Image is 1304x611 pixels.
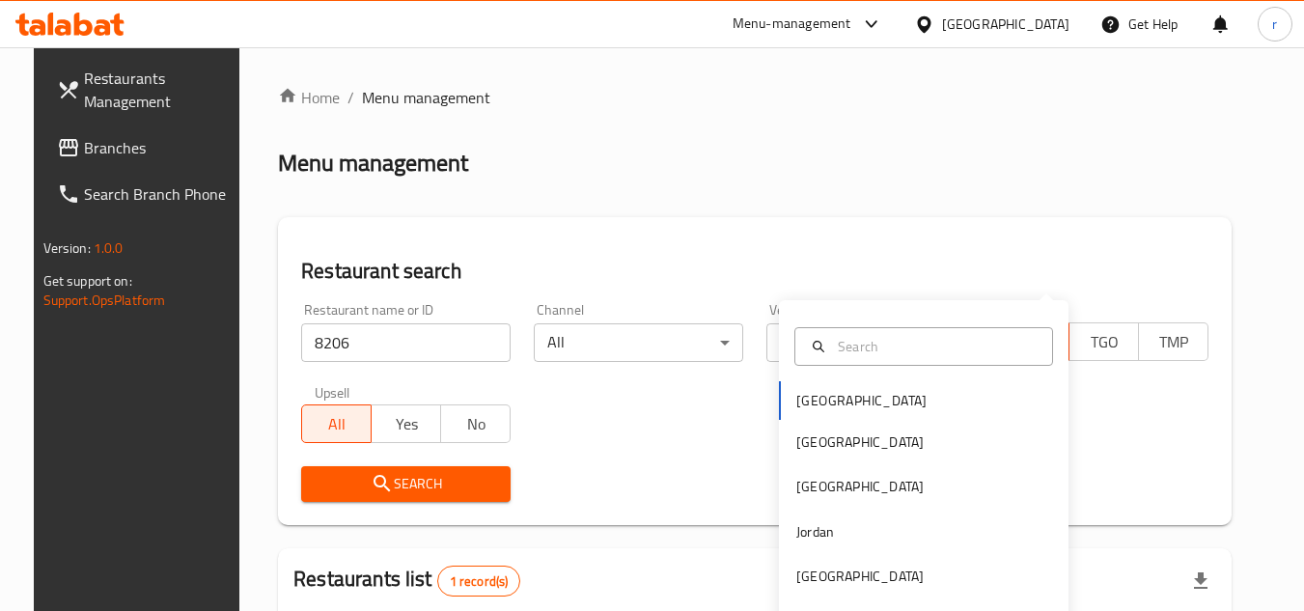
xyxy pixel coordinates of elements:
[1068,322,1139,361] button: TGO
[301,404,372,443] button: All
[449,410,503,438] span: No
[301,466,511,502] button: Search
[293,565,520,597] h2: Restaurants list
[347,86,354,109] li: /
[43,288,166,313] a: Support.OpsPlatform
[1178,558,1224,604] div: Export file
[1077,328,1131,356] span: TGO
[84,67,236,113] span: Restaurants Management
[301,257,1208,286] h2: Restaurant search
[43,236,91,261] span: Version:
[42,55,252,125] a: Restaurants Management
[796,431,924,453] div: [GEOGRAPHIC_DATA]
[310,410,364,438] span: All
[84,182,236,206] span: Search Branch Phone
[43,268,132,293] span: Get support on:
[42,171,252,217] a: Search Branch Phone
[796,476,924,497] div: [GEOGRAPHIC_DATA]
[371,404,441,443] button: Yes
[437,566,521,597] div: Total records count
[766,323,976,362] div: All
[942,14,1069,35] div: [GEOGRAPHIC_DATA]
[534,323,743,362] div: All
[1138,322,1208,361] button: TMP
[94,236,124,261] span: 1.0.0
[438,572,520,591] span: 1 record(s)
[1147,328,1201,356] span: TMP
[278,148,468,179] h2: Menu management
[1272,14,1277,35] span: r
[278,86,340,109] a: Home
[796,521,834,542] div: Jordan
[733,13,851,36] div: Menu-management
[830,336,1040,357] input: Search
[315,385,350,399] label: Upsell
[317,472,495,496] span: Search
[84,136,236,159] span: Branches
[362,86,490,109] span: Menu management
[42,125,252,171] a: Branches
[379,410,433,438] span: Yes
[796,566,924,587] div: [GEOGRAPHIC_DATA]
[278,86,1232,109] nav: breadcrumb
[301,323,511,362] input: Search for restaurant name or ID..
[440,404,511,443] button: No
